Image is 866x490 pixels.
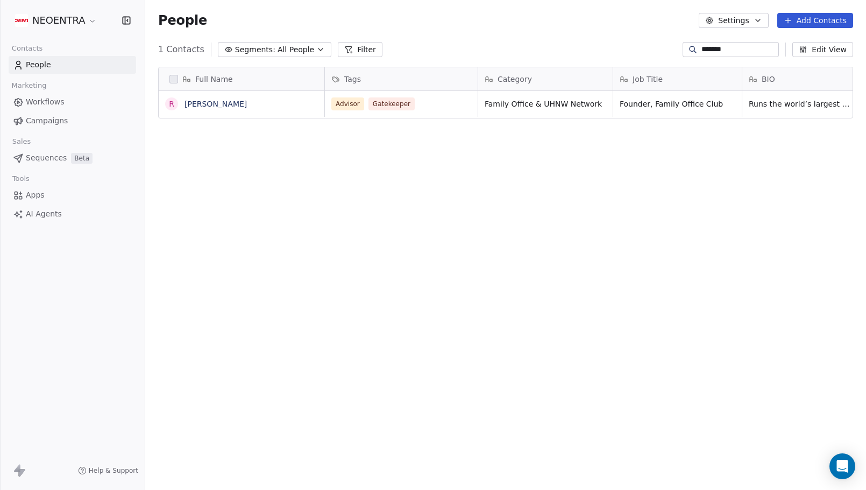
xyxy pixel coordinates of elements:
[777,13,853,28] button: Add Contacts
[158,43,204,56] span: 1 Contacts
[325,67,478,90] div: Tags
[26,190,45,201] span: Apps
[498,74,532,85] span: Category
[749,99,851,109] span: Runs the world’s largest Family Office network. His members are direct decision-makers for billio...
[89,466,138,475] span: Help & Support
[792,42,853,57] button: Edit View
[235,44,275,55] span: Segments:
[26,59,51,71] span: People
[613,67,742,90] div: Job Title
[762,74,775,85] span: BIO
[15,14,28,27] img: Additional.svg
[195,74,233,85] span: Full Name
[158,12,207,29] span: People
[331,97,364,110] span: Advisor
[478,67,613,90] div: Category
[620,99,735,109] span: Founder, Family Office Club
[9,186,136,204] a: Apps
[9,149,136,167] a: SequencesBeta
[26,115,68,127] span: Campaigns
[8,134,36,150] span: Sales
[26,152,67,164] span: Sequences
[9,112,136,130] a: Campaigns
[26,96,65,108] span: Workflows
[71,153,93,164] span: Beta
[344,74,361,85] span: Tags
[169,99,174,110] div: R
[742,67,858,90] div: BIO
[829,453,855,479] div: Open Intercom Messenger
[8,171,34,187] span: Tools
[7,40,47,57] span: Contacts
[633,74,663,85] span: Job Title
[26,208,62,220] span: AI Agents
[338,42,382,57] button: Filter
[699,13,768,28] button: Settings
[9,56,136,74] a: People
[278,44,314,55] span: All People
[9,205,136,223] a: AI Agents
[159,91,325,473] div: grid
[32,13,86,27] span: NEOENTRA
[368,97,415,110] span: Gatekeeper
[9,93,136,111] a: Workflows
[184,100,247,108] a: [PERSON_NAME]
[7,78,51,94] span: Marketing
[485,99,606,109] span: Family Office & UHNW Network
[78,466,138,475] a: Help & Support
[13,11,99,30] button: NEOENTRA
[159,67,324,90] div: Full Name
